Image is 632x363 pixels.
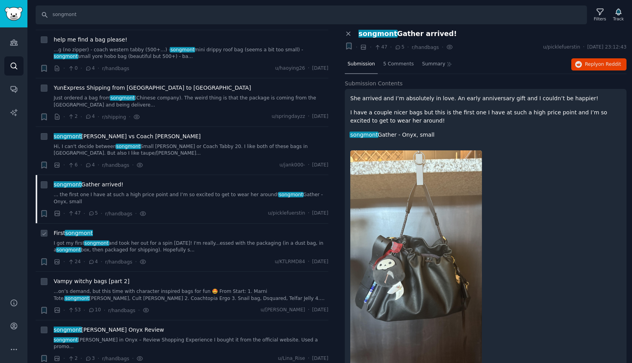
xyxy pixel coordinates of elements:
a: songmont[PERSON_NAME] Onyx Review [54,326,164,334]
span: · [98,113,99,121]
span: songmont [350,132,378,138]
span: · [135,209,137,218]
span: 6 [68,162,78,169]
span: songmont [53,54,78,59]
span: 4 [85,162,95,169]
button: Replyon Reddit [571,58,627,71]
a: YunExpress Shipping from [GEOGRAPHIC_DATA] to [GEOGRAPHIC_DATA] [54,84,251,92]
a: ...on’s demand, but this time with character inspired bags for fun 🤩 From Start: 1. Marni Tote,so... [54,288,328,302]
span: · [83,209,85,218]
span: 10 [88,307,101,314]
span: · [308,210,310,217]
a: I got my firstsongmontand took her out for a spin [DATE]! I'm really...essed with the packaging (... [54,240,328,254]
span: [DATE] [312,258,328,265]
span: [DATE] [312,113,328,120]
a: ...g (no zipper) - coach western tabby (500+…) -songmontmini drippy roof bag (seems a bit too sma... [54,47,328,60]
span: Gather arrived! [54,181,123,189]
span: · [442,43,443,51]
span: songmont [53,181,82,188]
span: · [98,161,99,169]
span: · [135,258,137,266]
span: · [63,113,65,121]
span: [PERSON_NAME] Onyx Review [54,326,164,334]
span: 3 [85,355,95,362]
span: · [101,258,102,266]
span: r/handbags [102,163,129,168]
span: 53 [68,307,81,314]
span: songmont [56,247,81,253]
span: r/handbags [105,259,132,265]
span: r/handbags [412,45,439,50]
span: [DATE] 23:12:43 [587,44,627,51]
span: r/handbags [108,308,135,313]
a: songmont[PERSON_NAME] vs Coach [PERSON_NAME] [54,132,201,141]
p: She arrived and I’m absolutely in love. An early anniversary gift and I couldn’t be happier! [350,94,621,103]
span: · [63,209,65,218]
span: · [80,161,82,169]
span: 5 Comments [383,61,414,68]
a: Hi, I can't decide betweensongmontSmall [PERSON_NAME] or Coach Tabby 20. I like both of these bag... [54,143,328,157]
span: u/[PERSON_NAME] [261,307,305,314]
span: · [63,354,65,363]
span: u/Lina_Rise [278,355,305,362]
span: 5 [88,210,98,217]
span: · [104,306,105,314]
span: [PERSON_NAME] vs Coach [PERSON_NAME] [54,132,201,141]
p: I have a couple nicer bags but this is the first one I have at such a high price point and I’m so... [350,108,621,125]
span: Gather arrived! [359,30,457,38]
span: · [63,161,65,169]
span: · [63,258,65,266]
span: · [583,44,585,51]
input: Search Keyword [36,5,587,24]
span: [DATE] [312,162,328,169]
span: · [407,43,409,51]
span: · [138,306,139,314]
span: · [80,113,82,121]
span: [DATE] [312,355,328,362]
span: 24 [68,258,81,265]
span: songmont [358,30,398,38]
span: on Reddit [598,61,621,67]
span: songmont [53,133,82,139]
span: · [308,65,310,72]
span: 2 [68,355,78,362]
a: songmontGather arrived! [54,181,123,189]
span: · [63,306,65,314]
span: u/picklefuerstin [543,44,580,51]
a: songmont[PERSON_NAME] in Onyx – Review Shopping Experience I bought it from the official website.... [54,337,328,350]
span: songmont [64,296,90,301]
span: 4 [88,258,98,265]
span: · [83,258,85,266]
span: songmont [53,337,78,343]
span: u/haoying26 [275,65,305,72]
span: r/handbags [102,66,129,71]
span: 5 [395,44,404,51]
div: Filters [594,16,606,22]
span: songmont [65,230,94,236]
span: First [54,229,93,237]
p: Gather - Onyx, small [350,131,621,139]
span: 0 [68,65,78,72]
span: · [98,64,99,72]
a: Firstsongmont [54,229,93,237]
span: u/jank000- [279,162,305,169]
span: r/shipping [102,114,126,120]
a: Just ordered a bag fromsongmont(Chinese company). The weird thing is that the package is coming f... [54,95,328,108]
span: songmont [84,240,109,246]
span: r/handbags [102,356,129,361]
span: [DATE] [312,210,328,217]
span: · [132,354,134,363]
span: 47 [374,44,387,51]
span: Reply [585,61,621,68]
span: · [356,43,357,51]
span: u/KTLRMD84 [275,258,305,265]
span: Summary [422,61,445,68]
span: u/picklefuerstin [268,210,305,217]
span: · [308,258,310,265]
span: songmont [110,95,135,101]
span: 47 [68,210,81,217]
div: Track [613,16,624,22]
a: Vampy witchy bags [part 2] [54,277,130,285]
